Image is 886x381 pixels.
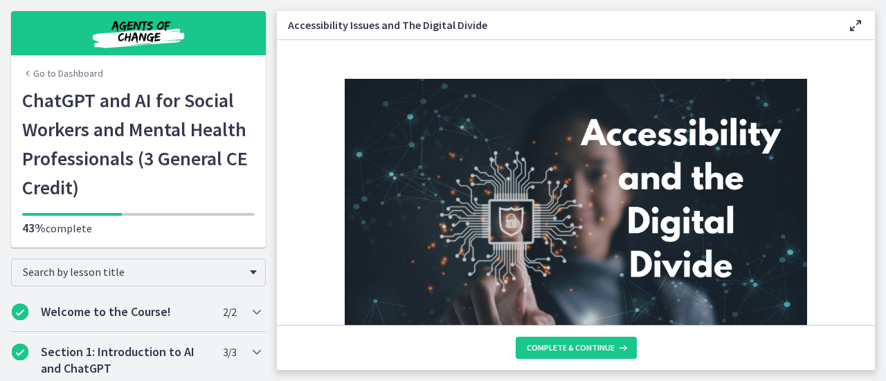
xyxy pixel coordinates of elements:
[41,304,210,320] h2: Welcome to the Course!
[22,220,255,236] p: complete
[23,265,243,279] span: Search by lesson title
[288,17,825,33] h3: Accessibility Issues and The Digital Divide
[22,220,46,236] span: 43%
[22,86,255,202] h1: ChatGPT and AI for Social Workers and Mental Health Professionals (3 General CE Credit)
[41,344,210,377] h2: Section 1: Introduction to AI and ChatGPT
[345,79,807,339] img: Slides_for_Title_Slides_for_ChatGPT_and_AI_for_Social_Work_%2815%29.png
[223,344,236,360] span: 3 / 3
[55,17,221,50] img: Agents of Change
[22,66,103,80] a: Go to Dashboard
[12,344,28,360] i: Completed
[12,304,28,320] i: Completed
[11,259,266,286] div: Search by lesson title
[527,342,615,353] span: Complete & continue
[223,304,236,320] span: 2 / 2
[516,337,637,359] button: Complete & continue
